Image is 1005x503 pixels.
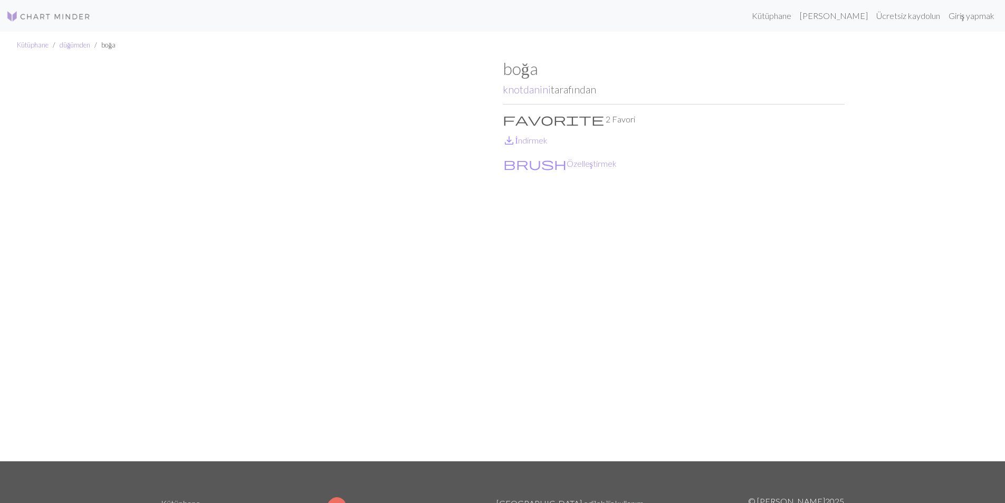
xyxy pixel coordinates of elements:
a: Kütüphane [17,41,49,49]
button: CustomiseÖzelleştirmek [503,155,617,170]
span: save_alt [503,133,515,148]
font: Giriş yapmak [949,11,994,21]
a: knotdanini [503,83,551,96]
font: tarafından [551,83,596,96]
a: Kütüphane [748,5,796,26]
a: Downloadİndirmek [503,135,548,145]
a: düğümden [60,41,90,49]
a: Ücretsiz kaydolun [872,5,944,26]
font: boğa [101,41,115,49]
img: Logo [6,10,91,23]
span: favorite [503,112,604,127]
font: Kütüphane [752,11,791,21]
i: Customise [503,157,567,170]
font: İndirmek [515,135,548,145]
i: Download [503,134,515,147]
img: boğa [161,59,503,461]
i: Favourite [503,113,604,126]
font: Özelleştirmek [567,158,617,168]
span: brush [503,156,567,171]
font: boğa [503,58,538,79]
font: [PERSON_NAME] [800,11,868,21]
a: [PERSON_NAME] [796,5,872,26]
font: Ücretsiz kaydolun [876,11,940,21]
font: 2 Favori [606,114,635,124]
a: Giriş yapmak [944,5,999,26]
